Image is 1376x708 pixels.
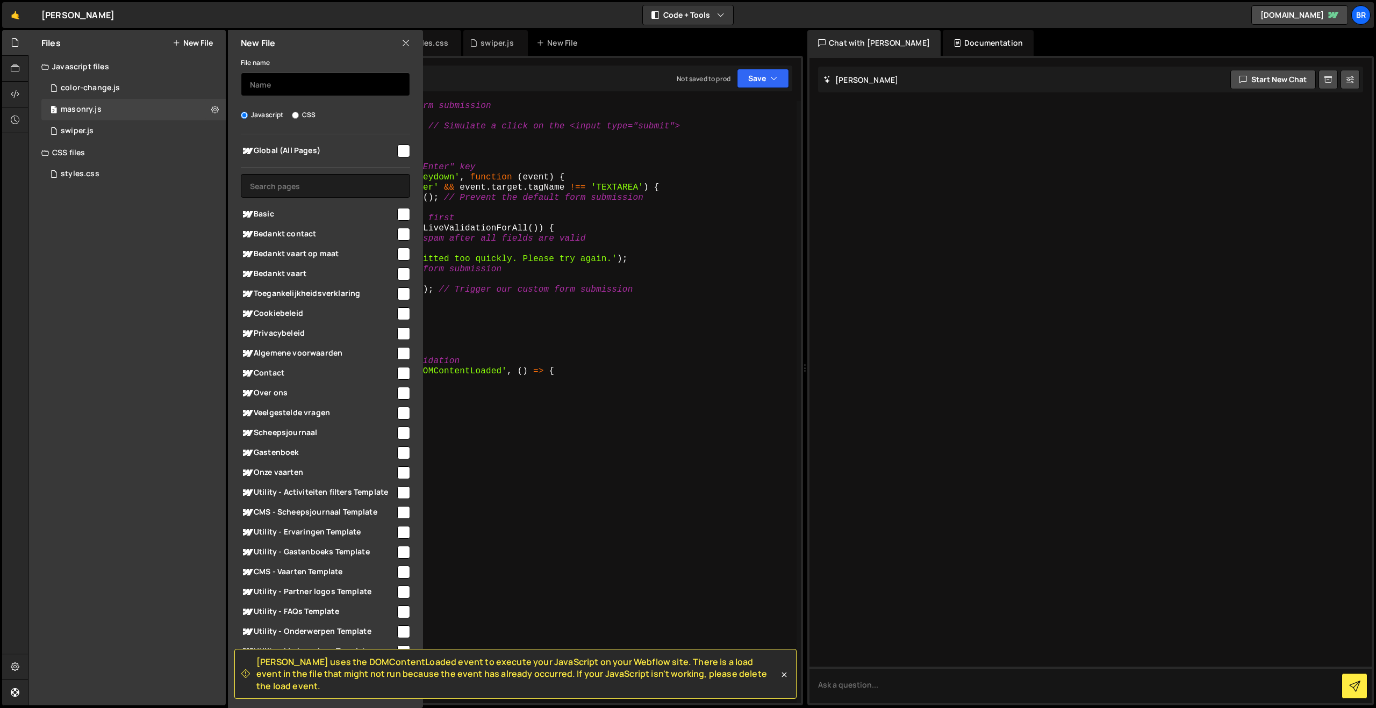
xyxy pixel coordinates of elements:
span: Global (All Pages) [241,145,396,157]
span: Toegankelijkheidsverklaring [241,287,396,300]
span: Contact [241,367,396,380]
span: Basic [241,208,396,221]
h2: New File [241,37,275,49]
label: File name [241,57,270,68]
span: CMS - Vaarten Template [241,566,396,579]
span: 2 [51,106,57,115]
button: Code + Tools [643,5,733,25]
div: CSS files [28,142,226,163]
a: [DOMAIN_NAME] [1251,5,1348,25]
button: Save [737,69,789,88]
span: Bedankt contact [241,228,396,241]
span: Bedankt vaart op maat [241,248,396,261]
span: Utility - Activiteiten filters Template [241,486,396,499]
span: Utility - Medewerkers Template [241,645,396,658]
span: Gastenboek [241,446,396,459]
label: CSS [292,110,316,120]
div: color-change.js [61,83,120,93]
div: swiper.js [481,38,513,48]
div: masonry.js [61,105,102,114]
span: Utility - Gastenboeks Template [241,546,396,559]
input: Javascript [241,112,248,119]
span: Bedankt vaart [241,268,396,280]
button: New File [173,39,213,47]
a: 🤙 [2,2,28,28]
span: Over ons [241,387,396,400]
div: Chat with [PERSON_NAME] [807,30,941,56]
h2: Files [41,37,61,49]
span: Utility - Onderwerpen Template [241,625,396,638]
div: masonry.js [41,99,226,120]
span: Scheepsjournaal [241,427,396,439]
span: Onze vaarten [241,466,396,479]
h2: [PERSON_NAME] [823,75,898,85]
div: [PERSON_NAME] [41,9,114,21]
input: Search pages [241,174,410,198]
span: Veelgestelde vragen [241,407,396,420]
input: Name [241,73,410,96]
div: 16297/44027.css [41,163,226,185]
div: Javascript files [28,56,226,77]
span: Utility - Partner logos Template [241,586,396,598]
button: Start new chat [1230,70,1316,89]
div: Documentation [943,30,1034,56]
span: Utility - FAQs Template [241,605,396,618]
span: CMS - Scheepsjournaal Template [241,506,396,519]
div: styles.css [410,38,449,48]
div: New File [536,38,582,48]
span: Algemene voorwaarden [241,347,396,360]
div: 16297/44014.js [41,120,226,142]
span: [PERSON_NAME] uses the DOMContentLoaded event to execute your JavaScript on your Webflow site. Th... [256,656,779,692]
input: CSS [292,112,299,119]
span: Privacybeleid [241,327,396,340]
div: 16297/44719.js [41,77,226,99]
div: swiper.js [61,126,94,136]
div: styles.css [61,169,99,179]
span: Utility - Ervaringen Template [241,526,396,539]
label: Javascript [241,110,284,120]
span: Cookiebeleid [241,307,396,320]
a: Br [1351,5,1371,25]
div: Not saved to prod [677,74,730,83]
